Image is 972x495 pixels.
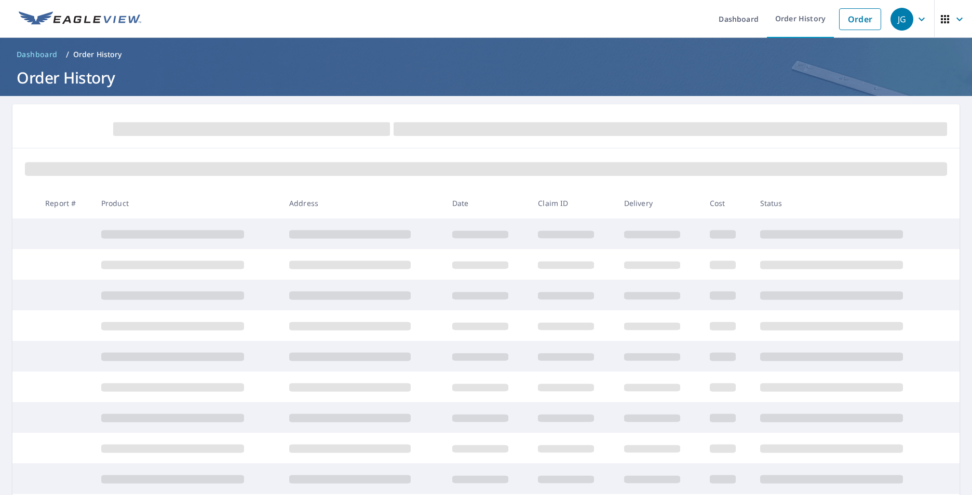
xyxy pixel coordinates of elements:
div: JG [890,8,913,31]
li: / [66,48,69,61]
th: Status [752,188,940,218]
th: Cost [701,188,752,218]
th: Product [93,188,281,218]
a: Dashboard [12,46,62,63]
nav: breadcrumb [12,46,960,63]
p: Order History [73,49,122,60]
th: Date [444,188,530,218]
th: Address [281,188,444,218]
a: Order [839,8,881,30]
th: Delivery [616,188,701,218]
img: EV Logo [19,11,141,27]
th: Report # [37,188,93,218]
th: Claim ID [530,188,615,218]
h1: Order History [12,67,960,88]
span: Dashboard [17,49,58,60]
